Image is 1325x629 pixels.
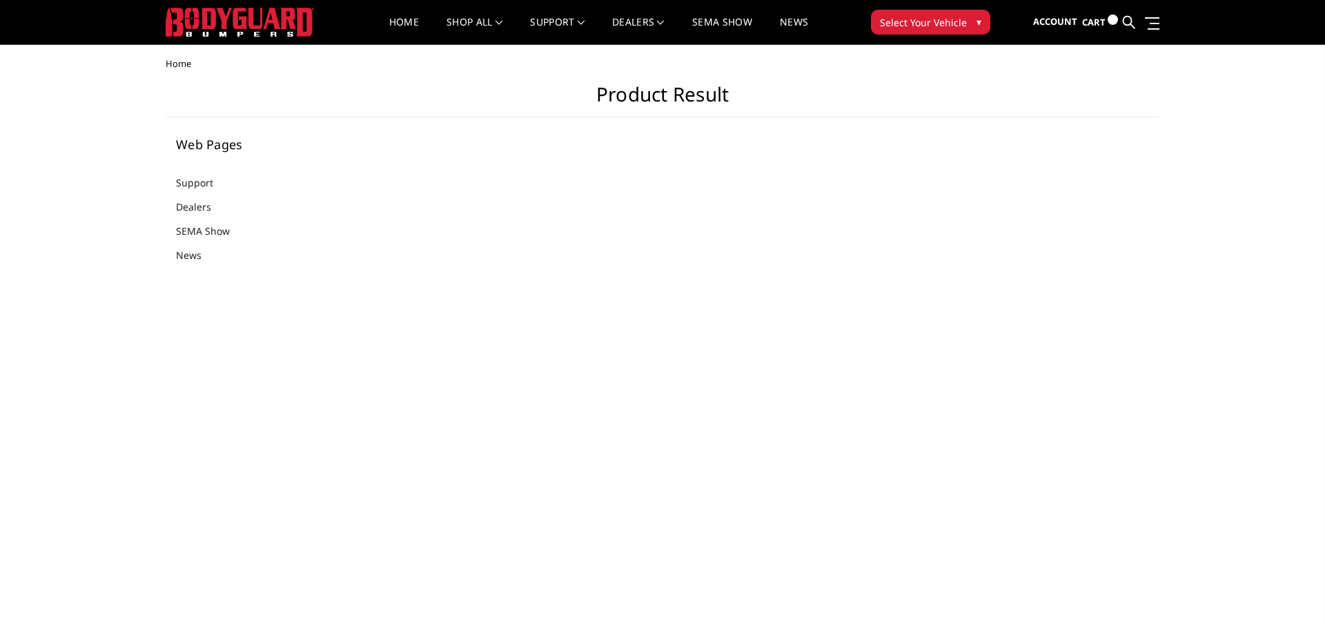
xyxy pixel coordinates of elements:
[176,138,344,151] h5: Web Pages
[389,17,419,44] a: Home
[1082,3,1118,41] a: Cart
[871,10,990,35] button: Select Your Vehicle
[780,17,808,44] a: News
[176,200,228,214] a: Dealers
[166,8,314,37] img: BODYGUARD BUMPERS
[530,17,585,44] a: Support
[612,17,665,44] a: Dealers
[976,14,981,29] span: ▾
[1082,16,1106,28] span: Cart
[176,175,230,190] a: Support
[1033,15,1077,28] span: Account
[166,57,191,70] span: Home
[880,15,967,30] span: Select Your Vehicle
[176,224,247,238] a: SEMA Show
[1033,3,1077,41] a: Account
[446,17,502,44] a: shop all
[166,83,1159,117] h1: Product Result
[692,17,752,44] a: SEMA Show
[176,248,219,262] a: News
